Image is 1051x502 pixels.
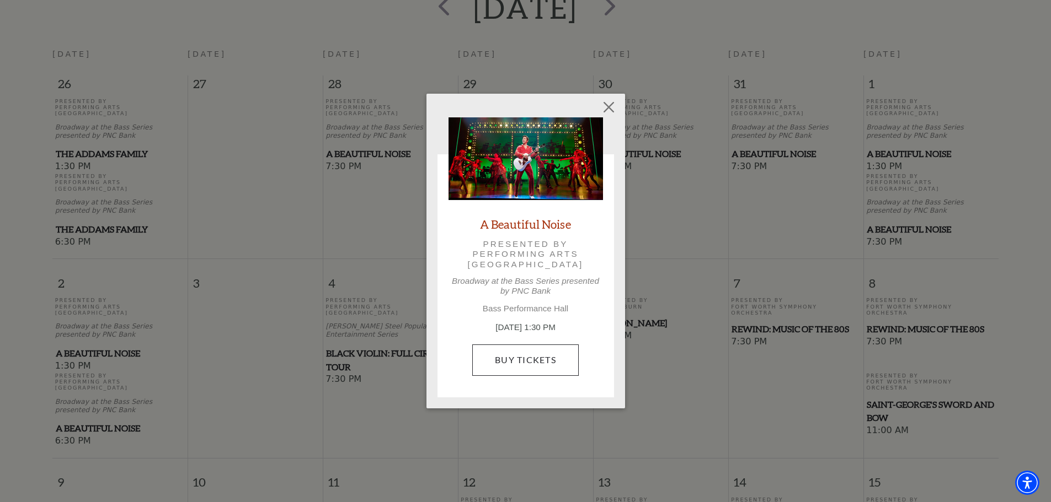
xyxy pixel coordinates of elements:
[1015,471,1039,495] div: Accessibility Menu
[449,321,603,334] p: [DATE] 1:30 PM
[598,97,619,118] button: Close
[449,304,603,314] p: Bass Performance Hall
[464,239,588,269] p: Presented by Performing Arts [GEOGRAPHIC_DATA]
[472,344,579,375] a: Buy Tickets
[480,217,571,231] a: A Beautiful Noise
[449,117,603,200] img: A Beautiful Noise
[449,276,603,296] p: Broadway at the Bass Series presented by PNC Bank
